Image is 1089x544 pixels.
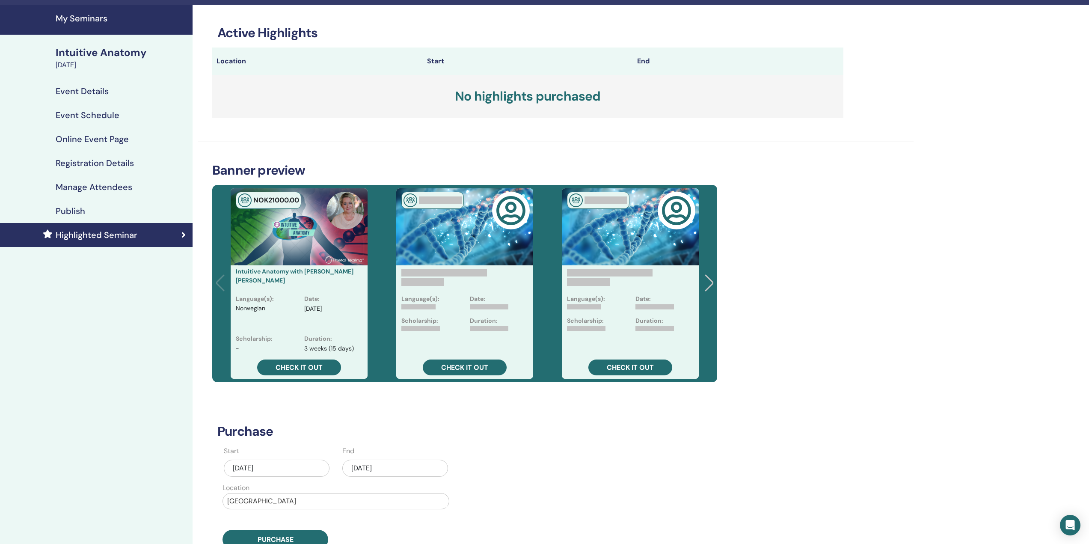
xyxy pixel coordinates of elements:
[401,316,438,325] p: Scholarship:
[607,363,654,372] span: Check it out
[236,294,274,303] p: Language(s) :
[236,304,265,327] p: Norwegian
[212,75,843,118] h3: No highlights purchased
[567,294,605,303] p: Language(s):
[238,193,252,207] img: In-Person Seminar
[236,334,273,343] p: Scholarship :
[342,460,448,477] div: [DATE]
[423,360,507,375] a: Check it out
[1060,515,1080,535] div: Open Intercom Messenger
[56,230,137,240] h4: Highlighted Seminar
[212,163,717,178] h3: Banner preview
[567,316,604,325] p: Scholarship:
[276,363,323,372] span: Check it out
[423,48,633,75] th: Start
[236,344,239,353] p: -
[223,483,249,493] label: Location
[212,25,843,41] h3: Active Highlights
[257,360,341,375] a: Check it out
[404,193,417,207] img: In-Person Seminar
[56,134,129,144] h4: Online Event Page
[258,535,294,544] span: Purchase
[56,86,109,96] h4: Event Details
[342,446,354,456] label: End
[56,60,187,70] div: [DATE]
[304,304,322,313] p: [DATE]
[56,45,187,60] div: Intuitive Anatomy
[56,13,187,24] h4: My Seminars
[401,294,439,303] p: Language(s):
[304,334,332,343] p: Duration :
[441,363,488,372] span: Check it out
[56,206,85,216] h4: Publish
[662,196,691,226] img: user-circle-regular.svg
[224,460,329,477] div: [DATE]
[212,48,423,75] th: Location
[236,268,353,284] a: Intuitive Anatomy with [PERSON_NAME] [PERSON_NAME]
[326,192,364,229] img: default.jpg
[56,158,134,168] h4: Registration Details
[56,110,119,120] h4: Event Schedule
[470,316,498,325] p: Duration:
[50,45,193,70] a: Intuitive Anatomy[DATE]
[470,294,485,303] p: Date:
[253,196,299,205] span: NOK 21000 .00
[56,182,132,192] h4: Manage Attendees
[569,193,583,207] img: In-Person Seminar
[496,196,526,226] img: user-circle-regular.svg
[635,294,651,303] p: Date:
[588,360,672,375] a: Check it out
[635,316,663,325] p: Duration:
[304,294,320,303] p: Date :
[633,48,843,75] th: End
[304,344,354,353] p: 3 weeks (15 days)
[224,446,239,456] label: Start
[212,424,843,439] h3: Purchase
